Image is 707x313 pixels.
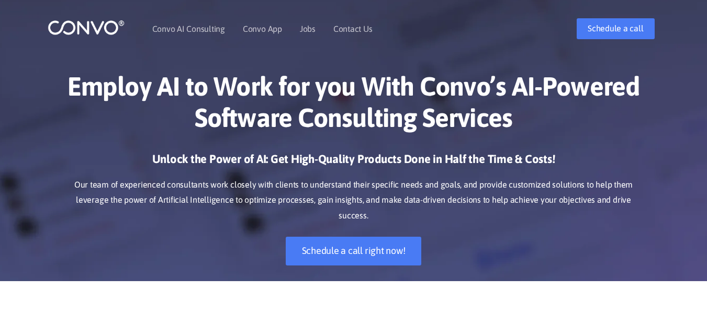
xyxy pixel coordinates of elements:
[333,25,373,33] a: Contact Us
[63,71,644,141] h1: Employ AI to Work for you With Convo’s AI-Powered Software Consulting Services
[300,25,316,33] a: Jobs
[577,18,654,39] a: Schedule a call
[243,25,282,33] a: Convo App
[286,237,422,265] a: Schedule a call right now!
[152,25,225,33] a: Convo AI Consulting
[63,152,644,175] h3: Unlock the Power of AI: Get High-Quality Products Done in Half the Time & Costs!
[48,19,125,36] img: logo_1.png
[63,177,644,224] p: Our team of experienced consultants work closely with clients to understand their specific needs ...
